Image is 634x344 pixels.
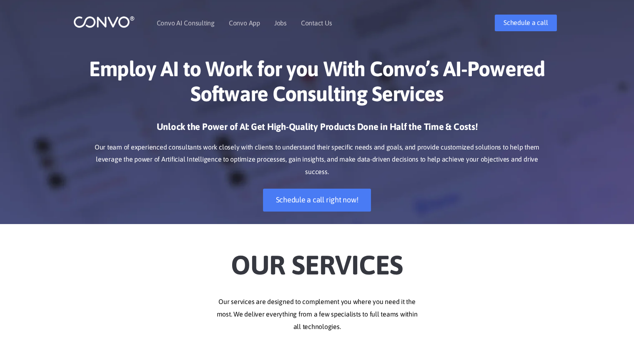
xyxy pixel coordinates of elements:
[73,15,135,28] img: logo_1.png
[263,189,371,212] a: Schedule a call right now!
[86,141,549,179] p: Our team of experienced consultants work closely with clients to understand their specific needs ...
[229,20,260,26] a: Convo App
[86,121,549,139] h3: Unlock the Power of AI: Get High-Quality Products Done in Half the Time & Costs!
[495,15,556,31] a: Schedule a call
[274,20,287,26] a: Jobs
[86,296,549,333] p: Our services are designed to complement you where you need it the most. We deliver everything fro...
[301,20,332,26] a: Contact Us
[157,20,215,26] a: Convo AI Consulting
[86,56,549,112] h1: Employ AI to Work for you With Convo’s AI-Powered Software Consulting Services
[86,237,549,283] h2: Our Services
